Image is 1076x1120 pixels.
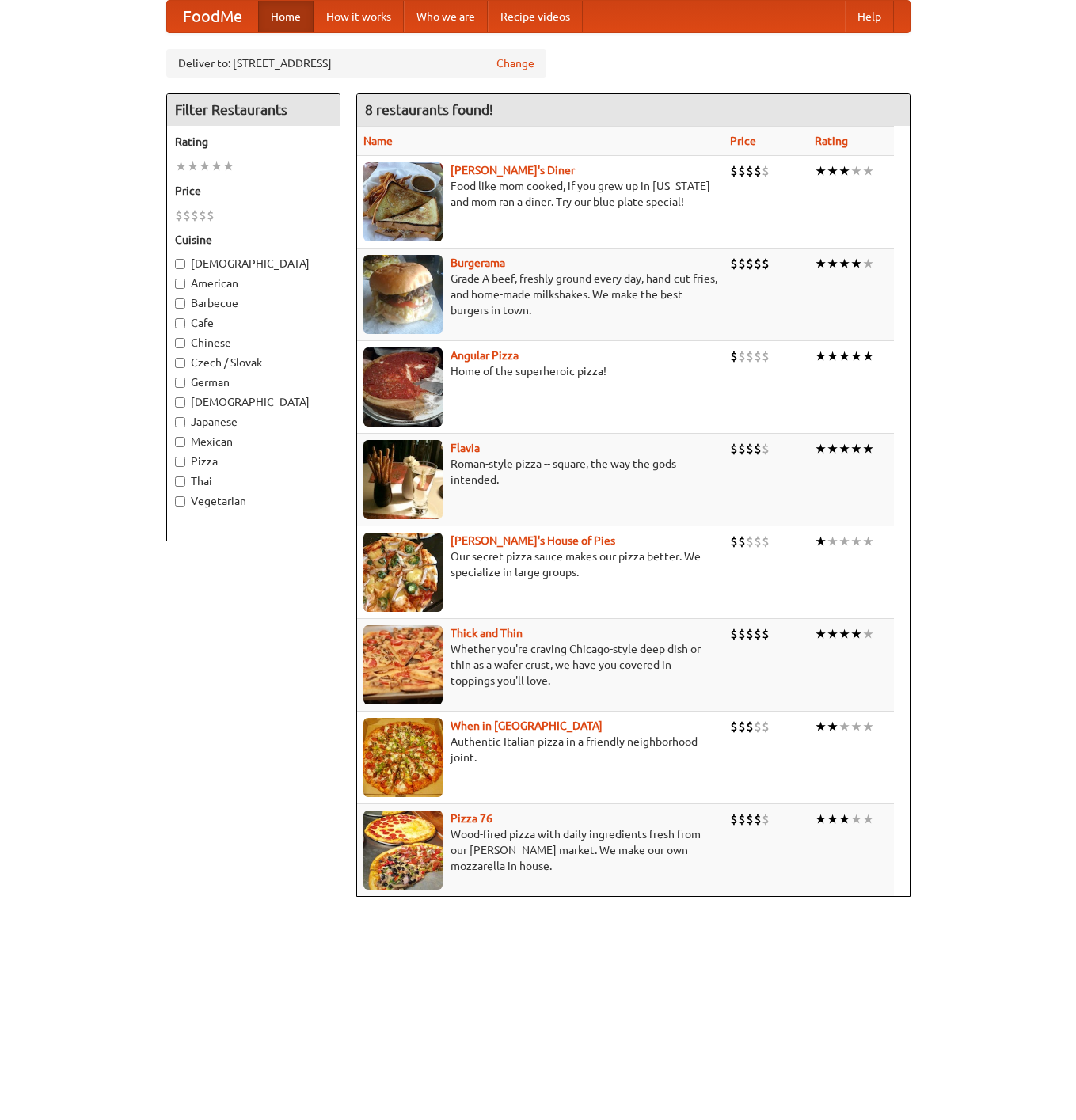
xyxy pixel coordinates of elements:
[175,457,185,467] input: Pizza
[175,295,332,311] label: Barbecue
[211,158,222,175] li: ★
[314,1,404,32] a: How it works
[175,417,185,427] input: Japanese
[762,347,770,365] li: $
[175,298,185,309] input: Barbecue
[187,158,199,175] li: ★
[166,49,546,78] div: Deliver to: [STREET_ADDRESS]
[175,232,332,248] h5: Cuisine
[838,625,850,643] li: ★
[175,355,332,370] label: Czech / Slovak
[175,318,185,328] input: Cafe
[175,338,185,348] input: Chinese
[451,164,575,177] b: [PERSON_NAME]'s Diner
[762,255,770,272] li: $
[746,347,754,365] li: $
[762,440,770,457] li: $
[862,811,874,828] li: ★
[850,811,862,828] li: ★
[827,347,838,365] li: ★
[738,255,746,272] li: $
[746,625,754,643] li: $
[175,454,332,469] label: Pizza
[746,255,754,272] li: $
[762,625,770,643] li: $
[754,162,762,180] li: $
[363,363,718,379] p: Home of the superheroic pizza!
[754,533,762,550] li: $
[175,496,185,507] input: Vegetarian
[451,442,480,454] b: Flavia
[738,533,746,550] li: $
[175,256,332,271] label: [DEMOGRAPHIC_DATA]
[850,255,862,272] li: ★
[222,158,234,175] li: ★
[838,533,850,550] li: ★
[762,533,770,550] li: $
[738,718,746,735] li: $
[167,94,340,126] h4: Filter Restaurants
[827,162,838,180] li: ★
[815,811,827,828] li: ★
[451,256,505,269] a: Burgerama
[838,255,850,272] li: ★
[175,493,332,509] label: Vegetarian
[850,718,862,735] li: ★
[827,718,838,735] li: ★
[363,549,718,580] p: Our secret pizza sauce makes our pizza better. We specialize in large groups.
[451,349,519,362] b: Angular Pizza
[363,625,443,704] img: thick.jpg
[363,347,443,427] img: angular.jpg
[827,811,838,828] li: ★
[730,625,738,643] li: $
[258,1,314,32] a: Home
[738,162,746,180] li: $
[762,162,770,180] li: $
[754,811,762,828] li: $
[175,158,187,175] li: ★
[754,718,762,735] li: $
[862,162,874,180] li: ★
[730,811,738,828] li: $
[815,718,827,735] li: ★
[175,394,332,410] label: [DEMOGRAPHIC_DATA]
[451,534,615,547] a: [PERSON_NAME]'s House of Pies
[730,255,738,272] li: $
[404,1,488,32] a: Who we are
[754,625,762,643] li: $
[730,135,756,147] a: Price
[363,718,443,797] img: wheninrome.jpg
[199,158,211,175] li: ★
[363,162,443,241] img: sallys.jpg
[815,625,827,643] li: ★
[363,641,718,689] p: Whether you're craving Chicago-style deep dish or thin as a wafer crust, we have you covered in t...
[815,347,827,365] li: ★
[746,162,754,180] li: $
[451,719,603,732] a: When in [GEOGRAPHIC_DATA]
[730,347,738,365] li: $
[815,162,827,180] li: ★
[862,533,874,550] li: ★
[827,440,838,457] li: ★
[762,811,770,828] li: $
[363,255,443,334] img: burgerama.jpg
[363,826,718,874] p: Wood-fired pizza with daily ingredients fresh from our [PERSON_NAME] market. We make our own mozz...
[746,533,754,550] li: $
[754,255,762,272] li: $
[175,279,185,289] input: American
[730,440,738,457] li: $
[746,718,754,735] li: $
[827,533,838,550] li: ★
[363,135,393,147] a: Name
[754,440,762,457] li: $
[815,533,827,550] li: ★
[850,440,862,457] li: ★
[363,456,718,488] p: Roman-style pizza -- square, the way the gods intended.
[451,812,492,825] a: Pizza 76
[175,207,183,224] li: $
[175,476,185,487] input: Thai
[838,718,850,735] li: ★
